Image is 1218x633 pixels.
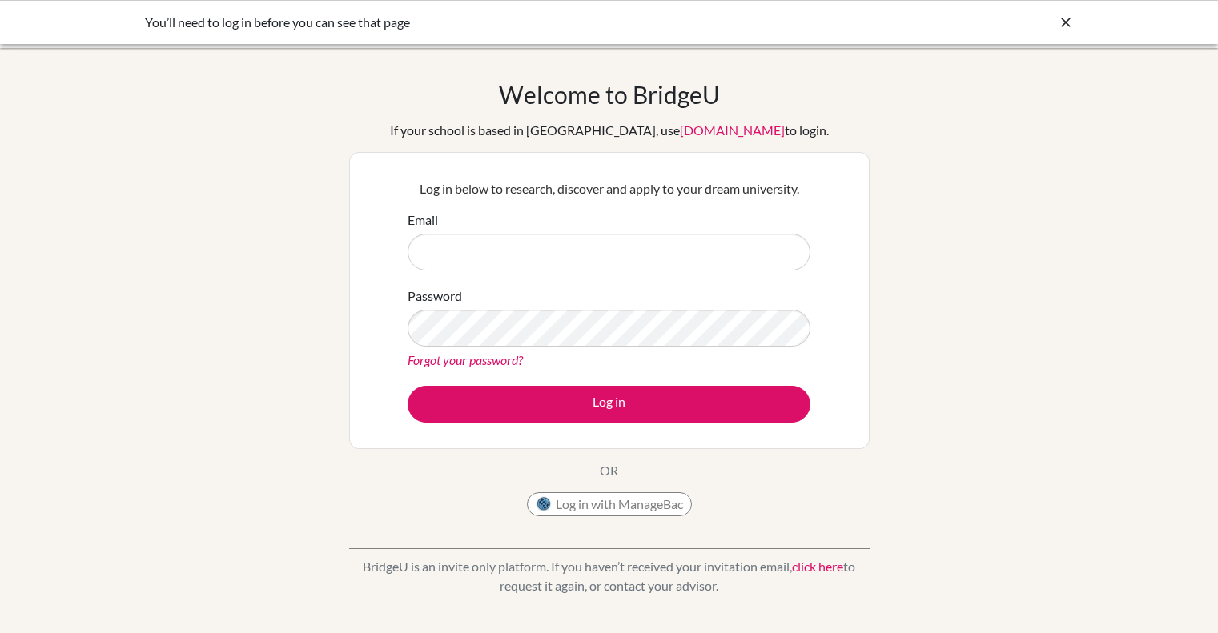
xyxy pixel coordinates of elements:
[527,492,692,516] button: Log in with ManageBac
[349,557,870,595] p: BridgeU is an invite only platform. If you haven’t received your invitation email, to request it ...
[390,121,829,140] div: If your school is based in [GEOGRAPHIC_DATA], use to login.
[145,13,834,32] div: You’ll need to log in before you can see that page
[408,352,523,367] a: Forgot your password?
[408,286,462,306] label: Password
[680,122,785,138] a: [DOMAIN_NAME]
[408,210,438,230] label: Email
[600,461,618,480] p: OR
[408,386,810,423] button: Log in
[408,179,810,198] p: Log in below to research, discover and apply to your dream university.
[792,559,843,574] a: click here
[499,80,720,109] h1: Welcome to BridgeU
